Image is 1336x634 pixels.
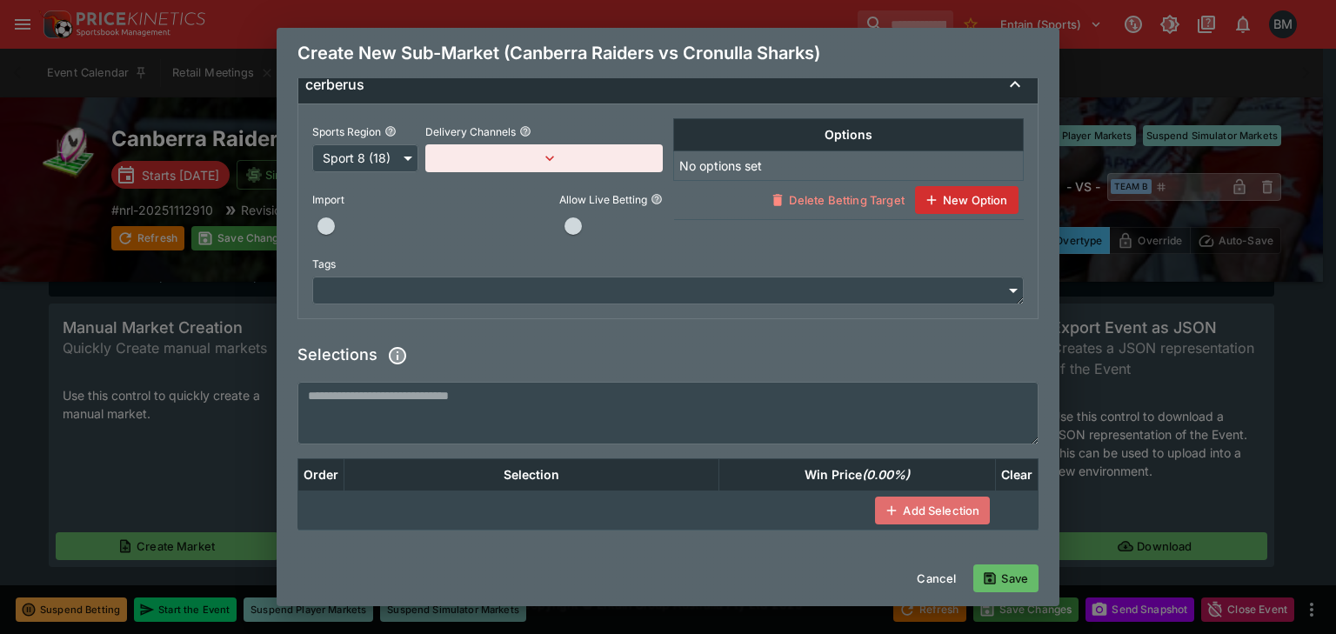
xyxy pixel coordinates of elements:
button: Save [973,564,1039,592]
button: New Option [915,186,1019,214]
th: Clear [995,459,1038,491]
h6: cerberus [305,76,364,94]
h5: Selections [297,340,413,371]
div: Create New Sub-Market (Canberra Raiders vs Cronulla Sharks) [277,28,1059,78]
button: Import [348,193,360,205]
div: Sport 8 (18) [312,144,418,172]
button: Add Selection [875,497,990,524]
button: Paste/Type a csv of selections prices here. When typing, a selection will be created as you creat... [382,340,413,371]
p: Sports Region [312,124,381,139]
p: Delivery Channels [425,124,516,139]
th: Selection [344,459,719,491]
em: ( 0.00 %) [862,467,910,482]
td: No options set [674,151,1024,181]
th: Options [674,119,1024,151]
th: Order [298,459,344,491]
th: Win Price [719,459,996,491]
p: Tags [312,257,336,271]
p: Import [312,192,344,207]
button: Delete Betting Target [761,186,914,214]
p: Allow Live Betting [559,192,647,207]
button: Delivery Channels [519,125,531,137]
button: Cancel [906,564,966,592]
button: Sports Region [384,125,397,137]
button: Allow Live Betting [651,193,663,205]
